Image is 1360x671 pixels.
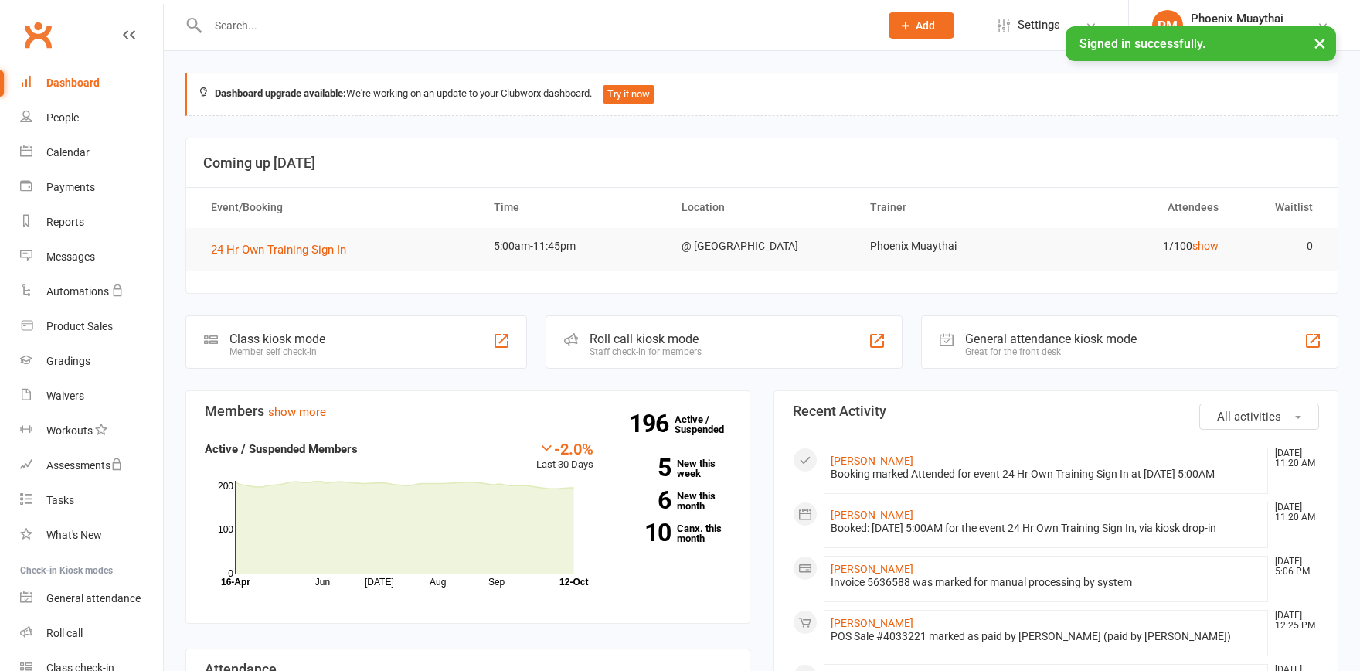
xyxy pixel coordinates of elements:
[831,576,1261,589] div: Invoice 5636588 was marked for manual processing by system
[20,448,163,483] a: Assessments
[536,440,593,457] div: -2.0%
[46,77,100,89] div: Dashboard
[46,216,84,228] div: Reports
[203,155,1321,171] h3: Coming up [DATE]
[20,581,163,616] a: General attendance kiosk mode
[1306,26,1334,60] button: ×
[46,627,83,639] div: Roll call
[1192,240,1219,252] a: show
[629,412,675,435] strong: 196
[46,390,84,402] div: Waivers
[215,87,346,99] strong: Dashboard upgrade available:
[20,240,163,274] a: Messages
[1267,611,1318,631] time: [DATE] 12:25 PM
[603,85,654,104] button: Try it now
[205,442,358,456] strong: Active / Suspended Members
[197,188,480,227] th: Event/Booking
[668,228,856,264] td: @ [GEOGRAPHIC_DATA]
[46,111,79,124] div: People
[20,518,163,553] a: What's New
[617,491,731,511] a: 6New this month
[617,456,671,479] strong: 5
[965,332,1137,346] div: General attendance kiosk mode
[20,483,163,518] a: Tasks
[46,529,102,541] div: What's New
[1079,36,1205,51] span: Signed in successfully.
[793,404,1319,419] h3: Recent Activity
[20,379,163,414] a: Waivers
[831,617,913,629] a: [PERSON_NAME]
[1191,26,1283,39] div: Phoenix Muaythai
[20,66,163,100] a: Dashboard
[675,403,743,446] a: 196Active / Suspended
[20,344,163,379] a: Gradings
[916,19,935,32] span: Add
[46,320,113,332] div: Product Sales
[268,405,326,419] a: show more
[46,250,95,263] div: Messages
[831,630,1261,643] div: POS Sale #4033221 marked as paid by [PERSON_NAME] (paid by [PERSON_NAME])
[831,455,913,467] a: [PERSON_NAME]
[1267,557,1318,577] time: [DATE] 5:06 PM
[590,332,702,346] div: Roll call kiosk mode
[1267,448,1318,468] time: [DATE] 11:20 AM
[1191,12,1283,26] div: Phoenix Muaythai
[20,414,163,448] a: Workouts
[617,489,671,512] strong: 6
[1044,188,1232,227] th: Attendees
[965,346,1137,357] div: Great for the front desk
[1044,228,1232,264] td: 1/100
[617,521,671,544] strong: 10
[831,563,913,575] a: [PERSON_NAME]
[46,285,109,298] div: Automations
[1152,10,1183,41] div: PM
[668,188,856,227] th: Location
[229,332,325,346] div: Class kiosk mode
[856,228,1045,264] td: Phoenix Muaythai
[211,240,357,259] button: 24 Hr Own Training Sign In
[20,170,163,205] a: Payments
[889,12,954,39] button: Add
[205,404,731,419] h3: Members
[46,146,90,158] div: Calendar
[20,135,163,170] a: Calendar
[20,616,163,651] a: Roll call
[617,458,731,479] a: 5New this week
[1199,404,1319,430] button: All activities
[46,592,141,605] div: General attendance
[480,188,668,227] th: Time
[185,73,1338,116] div: We're working on an update to your Clubworx dashboard.
[856,188,1045,227] th: Trainer
[1232,188,1327,227] th: Waitlist
[203,15,869,36] input: Search...
[831,509,913,521] a: [PERSON_NAME]
[617,523,731,543] a: 10Canx. this month
[46,459,123,472] div: Assessments
[536,440,593,473] div: Last 30 Days
[1018,8,1060,43] span: Settings
[480,228,668,264] td: 5:00am-11:45pm
[831,468,1261,481] div: Booking marked Attended for event 24 Hr Own Training Sign In at [DATE] 5:00AM
[211,243,346,257] span: 24 Hr Own Training Sign In
[20,100,163,135] a: People
[46,355,90,367] div: Gradings
[20,309,163,344] a: Product Sales
[46,181,95,193] div: Payments
[20,274,163,309] a: Automations
[1232,228,1327,264] td: 0
[20,205,163,240] a: Reports
[229,346,325,357] div: Member self check-in
[19,15,57,54] a: Clubworx
[46,494,74,506] div: Tasks
[1217,410,1281,424] span: All activities
[590,346,702,357] div: Staff check-in for members
[831,522,1261,535] div: Booked: [DATE] 5:00AM for the event 24 Hr Own Training Sign In, via kiosk drop-in
[46,424,93,437] div: Workouts
[1267,502,1318,523] time: [DATE] 11:20 AM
